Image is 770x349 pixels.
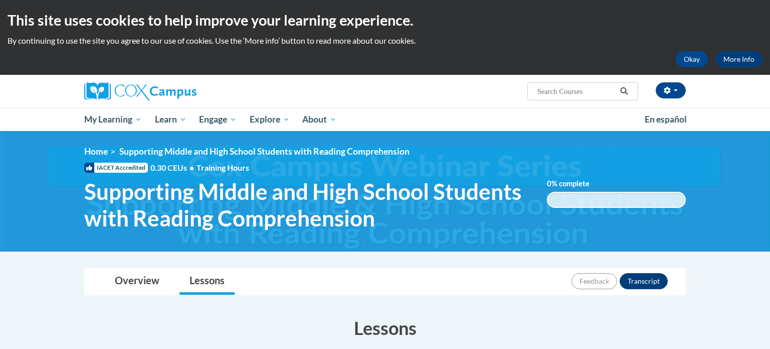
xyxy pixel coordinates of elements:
[150,162,197,173] span: 0.30 CEUs
[119,146,410,157] span: Supporting Middle and High School Students with Reading Comprehension
[676,51,708,67] button: Okay
[199,113,237,126] span: Engage
[69,108,701,131] div: Main menu
[656,82,686,98] button: Account Settings
[84,163,148,173] span: IACET Accredited
[84,113,142,126] span: My Learning
[243,108,296,131] a: Explore
[620,273,668,289] button: Transcript
[192,108,243,131] a: Engage
[8,10,762,30] h2: This site uses cookies to help improve your learning experience.
[8,35,762,46] p: By continuing to use the site you agree to our use of cookies. Use the ‘More info’ button to read...
[645,114,687,125] span: En español
[84,146,108,157] a: Home
[571,273,617,289] button: Feedback
[78,108,148,131] a: My Learning
[296,108,343,131] a: About
[547,179,551,188] span: 0
[638,109,693,130] a: En español
[250,113,290,126] span: Explore
[84,315,686,340] h3: Lessons
[197,163,249,172] span: Training Hours
[179,268,235,295] a: Lessons
[715,51,762,67] a: More Info
[84,82,197,100] img: Cox Campus
[302,113,336,126] span: About
[617,85,632,97] button: Search
[536,85,617,97] input: Search Courses
[105,268,169,295] a: Overview
[84,82,275,100] a: Cox Campus
[148,108,193,131] a: Learn
[547,178,605,189] label: % complete
[155,113,186,126] span: Learn
[84,178,532,231] span: Supporting Middle and High School Students with Reading Comprehension
[189,163,194,172] span: •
